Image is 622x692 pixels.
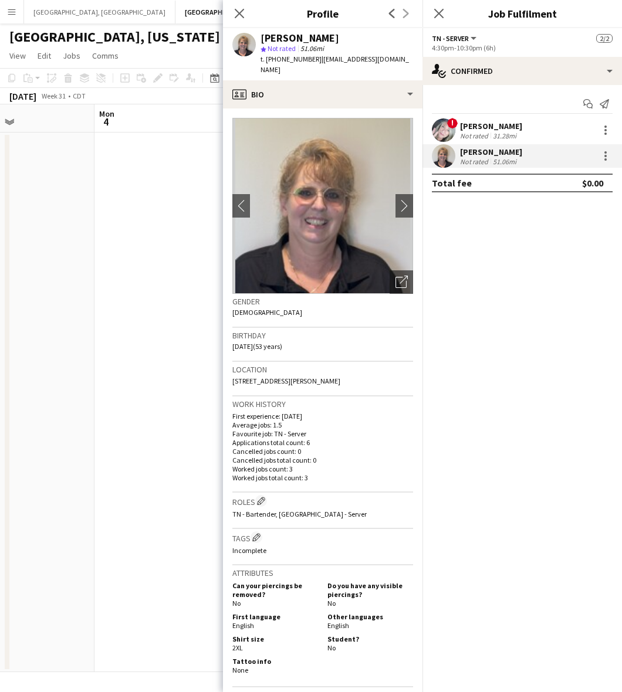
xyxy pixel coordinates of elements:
[261,55,409,74] span: | [EMAIL_ADDRESS][DOMAIN_NAME]
[223,6,422,21] h3: Profile
[223,80,422,108] div: Bio
[232,643,243,652] span: 2XL
[58,48,85,63] a: Jobs
[491,131,519,140] div: 31.28mi
[232,399,413,409] h3: Work history
[460,121,522,131] div: [PERSON_NAME]
[9,50,26,61] span: View
[232,599,241,608] span: No
[87,48,123,63] a: Comms
[582,177,603,189] div: $0.00
[24,1,175,23] button: [GEOGRAPHIC_DATA], [GEOGRAPHIC_DATA]
[38,50,51,61] span: Edit
[232,438,413,447] p: Applications total count: 6
[596,34,613,43] span: 2/2
[460,147,522,157] div: [PERSON_NAME]
[422,6,622,21] h3: Job Fulfilment
[232,296,413,307] h3: Gender
[232,612,318,621] h5: First language
[9,90,36,102] div: [DATE]
[327,635,413,643] h5: Student?
[261,55,322,63] span: t. [PHONE_NUMBER]
[232,420,413,429] p: Average jobs: 1.5
[327,643,336,652] span: No
[232,308,302,317] span: [DEMOGRAPHIC_DATA]
[432,34,478,43] button: TN - Server
[422,57,622,85] div: Confirmed
[9,28,220,46] h1: [GEOGRAPHIC_DATA], [US_STATE]
[232,657,318,666] h5: Tattoo info
[232,531,413,544] h3: Tags
[232,118,413,294] img: Crew avatar or photo
[327,612,413,621] h5: Other languages
[432,34,469,43] span: TN - Server
[232,546,413,555] p: Incomplete
[175,1,301,23] button: [GEOGRAPHIC_DATA], [US_STATE]
[232,429,413,438] p: Favourite job: TN - Server
[232,342,282,351] span: [DATE] (53 years)
[232,464,413,473] p: Worked jobs count: 3
[232,330,413,341] h3: Birthday
[390,270,413,294] div: Open photos pop-in
[447,118,458,128] span: !
[232,621,254,630] span: English
[5,48,31,63] a: View
[460,131,491,140] div: Not rated
[232,473,413,482] p: Worked jobs total count: 3
[298,44,326,53] span: 51.06mi
[432,177,472,189] div: Total fee
[232,581,318,599] h5: Can your piercings be removed?
[99,108,114,119] span: Mon
[327,581,413,599] h5: Do you have any visible piercings?
[432,43,613,52] div: 4:30pm-10:30pm (6h)
[232,666,248,674] span: None
[232,510,367,518] span: TN - Bartender, [GEOGRAPHIC_DATA] - Server
[39,91,68,100] span: Week 31
[63,50,80,61] span: Jobs
[232,456,413,464] p: Cancelled jobs total count: 0
[33,48,56,63] a: Edit
[232,412,413,420] p: First experience: [DATE]
[92,50,119,61] span: Comms
[232,495,413,507] h3: Roles
[327,621,349,630] span: English
[97,115,114,128] span: 4
[460,157,491,166] div: Not rated
[232,447,413,456] p: Cancelled jobs count: 0
[73,91,86,100] div: CDT
[268,44,296,53] span: Not rated
[232,364,413,375] h3: Location
[232,568,413,578] h3: Attributes
[261,33,339,43] div: [PERSON_NAME]
[327,599,336,608] span: No
[232,376,340,385] span: [STREET_ADDRESS][PERSON_NAME]
[232,635,318,643] h5: Shirt size
[491,157,519,166] div: 51.06mi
